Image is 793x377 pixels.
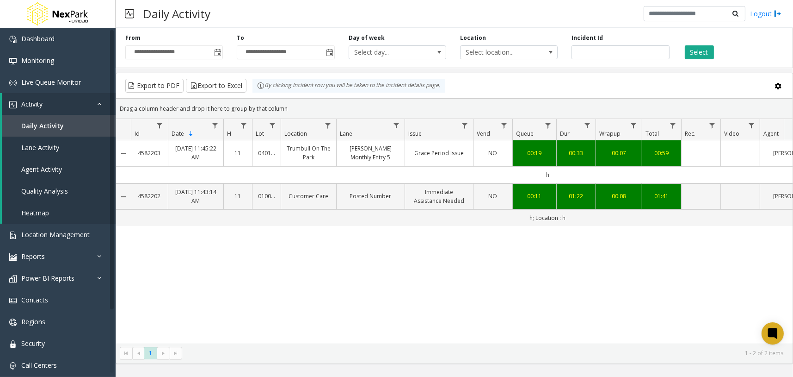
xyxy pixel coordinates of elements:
a: 00:33 [562,149,590,157]
div: Data table [116,119,793,343]
span: NO [489,192,498,200]
a: Quality Analysis [2,180,116,202]
span: Reports [21,252,45,261]
span: Dashboard [21,34,55,43]
span: H [227,130,231,138]
span: NO [489,149,498,157]
button: Export to PDF [125,79,184,93]
a: Heatmap [2,202,116,224]
span: Queue [516,130,534,138]
div: 00:19 [518,149,551,157]
a: Video Filter Menu [745,119,758,132]
img: 'icon' [9,57,17,65]
img: logout [774,9,781,19]
label: To [237,34,244,42]
img: 'icon' [9,362,17,370]
img: pageIcon [125,2,134,25]
div: Drag a column header and drop it here to group by that column [116,101,793,117]
span: Wrapup [599,130,621,138]
img: 'icon' [9,275,17,283]
img: 'icon' [9,101,17,108]
span: Id [135,130,140,138]
kendo-pager-info: 1 - 2 of 2 items [188,349,783,357]
div: By clicking Incident row you will be taken to the incident details page. [252,79,445,93]
img: 'icon' [9,297,17,304]
span: Video [724,130,739,138]
a: Lane Activity [2,137,116,158]
button: Select [685,45,714,59]
a: Location Filter Menu [322,119,334,132]
span: Power BI Reports [21,274,74,283]
span: Total [645,130,659,138]
span: Date [172,130,184,138]
img: 'icon' [9,79,17,87]
span: Lane [340,130,352,138]
a: 4582203 [136,149,162,157]
label: Location [460,34,486,42]
span: Select day... [349,46,426,59]
a: Issue Filter Menu [459,119,471,132]
img: 'icon' [9,319,17,326]
span: Page 1 [144,347,157,359]
span: Contacts [21,295,48,304]
img: infoIcon.svg [257,82,264,89]
a: 00:08 [602,192,636,201]
a: Customer Care [287,192,331,201]
label: Incident Id [572,34,603,42]
span: Location [284,130,307,138]
a: Dur Filter Menu [581,119,594,132]
span: Daily Activity [21,121,64,130]
a: Grace Period Issue [411,149,467,157]
img: 'icon' [9,232,17,239]
a: Immediate Assistance Needed [411,188,467,205]
h3: Daily Activity [139,2,215,25]
img: 'icon' [9,253,17,261]
a: Rec. Filter Menu [706,119,719,132]
a: Trumbull On The Park [287,144,331,162]
a: 00:11 [518,192,551,201]
a: Lot Filter Menu [266,119,279,132]
a: Activity [2,93,116,115]
span: Heatmap [21,208,49,217]
span: Toggle popup [212,46,222,59]
span: Vend [477,130,490,138]
a: 00:07 [602,149,636,157]
a: NO [479,192,507,201]
a: 010016 [258,192,275,201]
a: Queue Filter Menu [542,119,554,132]
a: 11 [229,149,246,157]
span: Agent Activity [21,165,62,174]
span: Toggle popup [324,46,334,59]
a: Posted Number [342,192,399,201]
span: Rec. [685,130,695,138]
span: Regions [21,317,45,326]
span: Security [21,339,45,348]
span: Dur [560,130,570,138]
a: Date Filter Menu [209,119,221,132]
a: Collapse Details [116,193,131,201]
a: Daily Activity [2,115,116,137]
span: Select location... [461,46,538,59]
a: Id Filter Menu [154,119,166,132]
a: Vend Filter Menu [498,119,510,132]
img: 'icon' [9,36,17,43]
a: Wrapup Filter Menu [627,119,640,132]
a: 00:59 [648,149,676,157]
span: Call Centers [21,361,57,370]
a: Total Filter Menu [667,119,679,132]
a: 01:41 [648,192,676,201]
button: Export to Excel [186,79,246,93]
span: Sortable [187,130,195,138]
span: Activity [21,100,43,108]
span: Issue [408,130,422,138]
label: From [125,34,141,42]
a: Collapse Details [116,150,131,157]
div: 01:22 [562,192,590,201]
a: NO [479,149,507,157]
span: Lane Activity [21,143,59,152]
